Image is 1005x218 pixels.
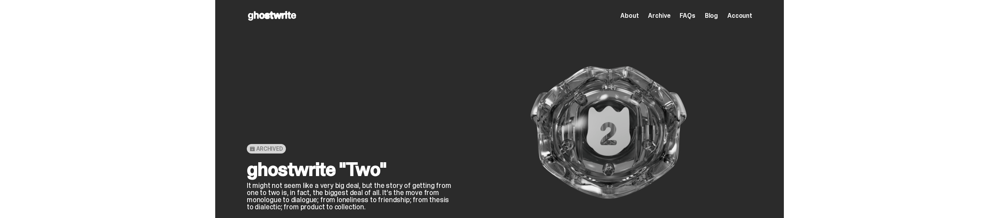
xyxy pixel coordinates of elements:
p: It might not seem like a very big deal, but the story of getting from one to two is, in fact, the... [247,182,452,210]
a: About [620,13,639,19]
a: Blog [705,13,718,19]
a: Account [727,13,752,19]
h2: ghostwrite "Two" [247,160,452,179]
a: FAQs [680,13,695,19]
a: Archive [648,13,670,19]
span: Archived [256,146,283,152]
